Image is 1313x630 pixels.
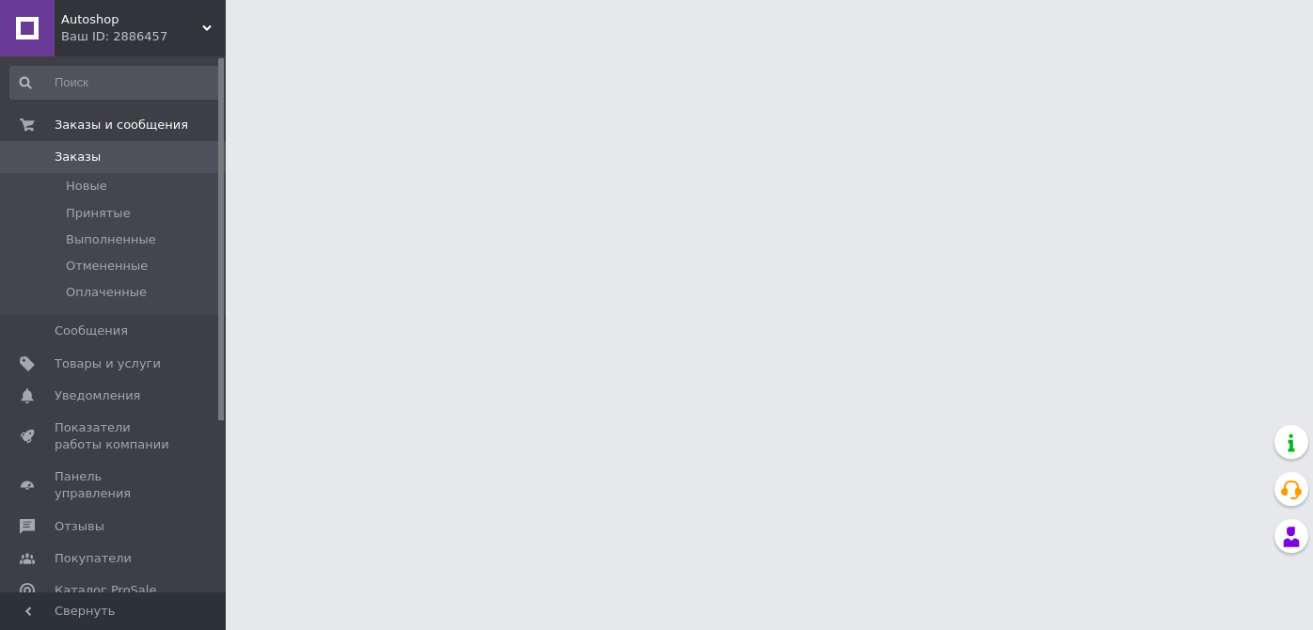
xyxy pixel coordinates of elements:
span: Отмененные [66,258,148,275]
span: Autoshop [61,11,202,28]
span: Отзывы [55,518,104,535]
span: Каталог ProSale [55,582,156,599]
span: Заказы [55,149,101,165]
span: Новые [66,178,107,195]
span: Принятые [66,205,131,222]
span: Сообщения [55,323,128,339]
span: Товары и услуги [55,355,161,372]
span: Панель управления [55,468,174,502]
span: Заказы и сообщения [55,117,188,134]
span: Уведомления [55,387,140,404]
span: Покупатели [55,550,132,567]
div: Ваш ID: 2886457 [61,28,226,45]
span: Показатели работы компании [55,419,174,453]
span: Выполненные [66,231,156,248]
span: Оплаченные [66,284,147,301]
input: Поиск [9,66,222,100]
